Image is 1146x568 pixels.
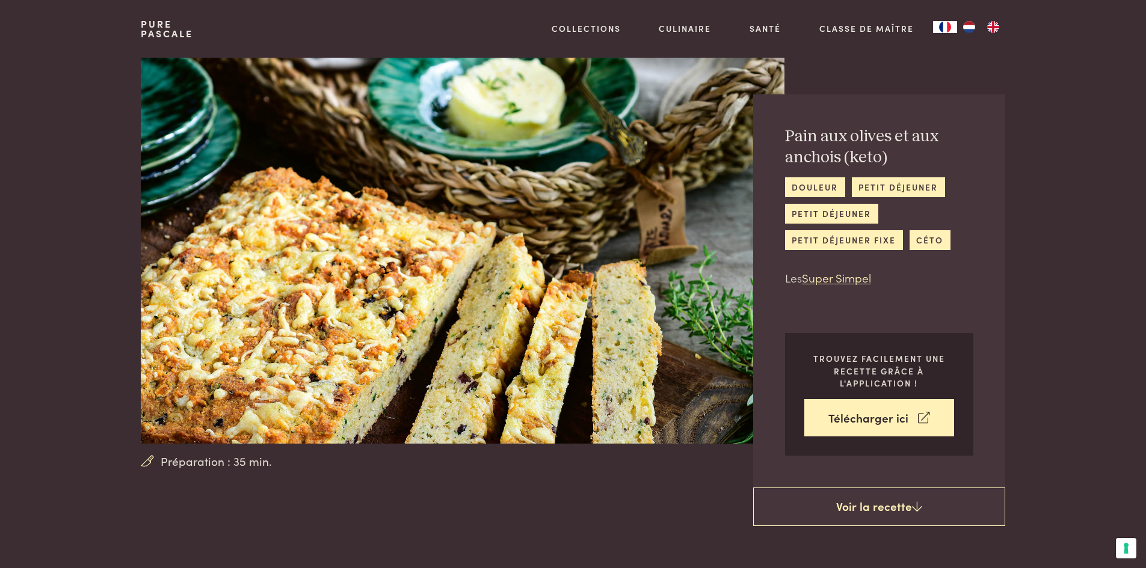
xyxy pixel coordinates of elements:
a: FR [933,21,957,33]
ul: Language list [957,21,1005,33]
a: Collections [552,22,621,35]
p: Les [785,269,973,287]
a: Voir la recette [753,487,1005,526]
button: Vos préférences en matière de consentement pour les technologies de suivi [1116,538,1136,558]
a: Télécharger ici [804,399,954,437]
aside: Language selected: Français [933,21,1005,33]
a: PurePascale [141,19,193,38]
a: petit déjeuner fixe [785,230,903,250]
a: NL [957,21,981,33]
a: Santé [750,22,781,35]
a: petit déjeuner [785,204,878,224]
a: céto [910,230,950,250]
a: EN [981,21,1005,33]
h2: Pain aux olives et aux anchois (keto) [785,126,973,168]
div: Language [933,21,957,33]
a: petit déjeuner [852,177,945,197]
img: Pain aux olives et aux anchois (keto) [141,58,784,444]
a: Classe de maître [819,22,914,35]
a: Culinaire [659,22,711,35]
a: Super Simpel [802,269,871,286]
p: Trouvez facilement une recette grâce à l'application ! [804,352,954,389]
a: douleur [785,177,845,197]
span: Préparation : 35 min. [161,453,272,470]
